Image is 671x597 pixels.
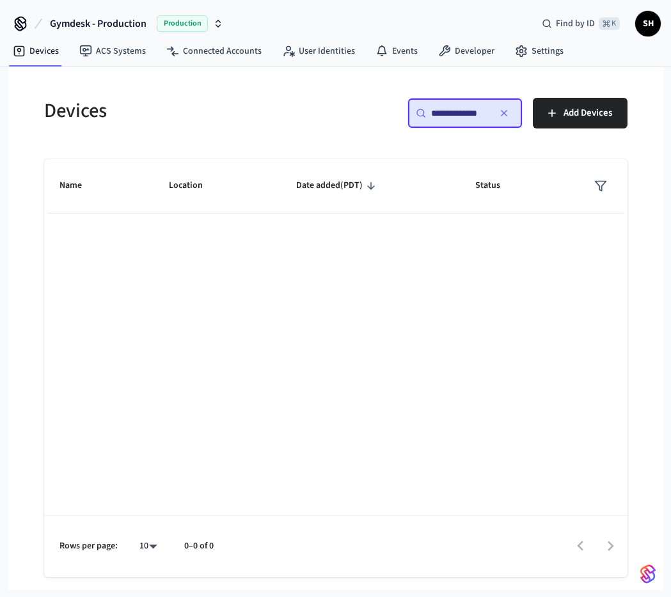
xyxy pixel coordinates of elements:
[475,176,517,196] span: Status
[50,16,146,31] span: Gymdesk - Production
[69,40,156,63] a: ACS Systems
[296,176,379,196] span: Date added(PDT)
[3,40,69,63] a: Devices
[184,539,214,553] p: 0–0 of 0
[365,40,428,63] a: Events
[44,159,628,213] table: sticky table
[556,17,595,30] span: Find by ID
[564,105,612,121] span: Add Devices
[599,17,620,30] span: ⌘ K
[428,40,505,63] a: Developer
[169,176,219,196] span: Location
[59,176,99,196] span: Name
[505,40,574,63] a: Settings
[157,15,208,32] span: Production
[272,40,365,63] a: User Identities
[636,12,659,35] span: SH
[532,12,630,35] div: Find by ID⌘ K
[635,11,661,36] button: SH
[156,40,272,63] a: Connected Accounts
[133,537,164,555] div: 10
[640,564,656,584] img: SeamLogoGradient.69752ec5.svg
[533,98,628,128] button: Add Devices
[44,98,328,124] h5: Devices
[59,539,118,553] p: Rows per page:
